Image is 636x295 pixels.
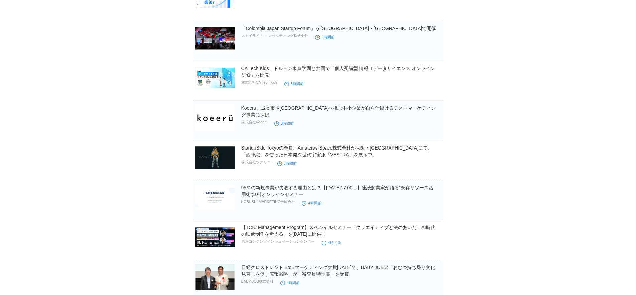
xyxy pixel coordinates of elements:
a: Koeeru、成長市場[GEOGRAPHIC_DATA]へ挑む中小企業が自ら仕掛けるテストマーケティング事業に採択 [241,105,436,117]
a: 「Colombia Japan Startup Forum」が[GEOGRAPHIC_DATA]・[GEOGRAPHIC_DATA]で開催 [241,26,436,31]
img: CA Tech Kids、ドルトン東京学園と共同で「個人受講型 情報Ⅱデータサイエンス オンライン研修」を開発 [195,65,235,91]
time: 3時間前 [315,35,335,39]
a: 【TCIC Management Program】スペシャルセミナー「クリエイティブと法のあいだ：AI時代の映像制作を考える」を[DATE]に開催！ [241,225,435,237]
time: 4時間前 [322,241,341,245]
p: 株式会社ツクリエ [241,160,271,165]
img: 38762-199-3ac3e128a26833b5b8e96e945fbf784f-3000x2000.jpg [195,264,235,290]
p: 株式会社CA Tech Kids [241,80,278,85]
p: 東京コンテンツインキュベーションセンター [241,239,315,244]
time: 4時間前 [280,281,300,285]
a: 日経クロストレンド BtoBマーケティング大賞[DATE]で、BABY JOBの「おむつ持ち帰り文化見直しを促す広報戦略」が「審査員特別賞」を受賞 [241,265,435,277]
time: 3時間前 [274,121,294,125]
img: 95％の新規事業が失敗する理由とは？【9月3日(水)17:00～】連続起業家が語る“既存リソース活用術”無料オンラインセミナー [195,184,235,210]
a: 95％の新規事業が失敗する理由とは？【[DATE]17:00～】連続起業家が語る“既存リソース活用術”無料オンラインセミナー [241,185,433,197]
p: 株式会社Koeeru [241,120,268,125]
a: StartupSide Tokyoの会員、Amateras Space株式会社が大阪・[GEOGRAPHIC_DATA]にて、「西陣織」を使った日本発次世代宇宙服「VESTRA」を展示中。 [241,145,433,157]
time: 4時間前 [302,201,321,205]
time: 3時間前 [284,82,304,86]
img: Koeeru、成長市場ベトナムへ挑む中小企業が自ら仕掛けるテストマーケティング事業に採択 [195,105,235,131]
img: 「Colombia Japan Startup Forum」がコロンビア・ボゴタで開催 [195,25,235,51]
time: 3時間前 [277,161,297,165]
p: BABY JOB株式会社 [241,279,274,284]
a: CA Tech Kids、ドルトン東京学園と共同で「個人受講型 情報Ⅱデータサイエンス オンライン研修」を開発 [241,66,435,78]
img: StartupSide Tokyoの会員、Amateras Space株式会社が大阪・関西万博にて、「西陣織」を使った日本発次世代宇宙服「VESTRA」を展示中。 [195,144,235,171]
p: スカイライト コンサルティング株式会社 [241,33,308,38]
p: KOBUSHI MARKETING合同会社 [241,199,295,204]
img: 【TCIC Management Program】スペシャルセミナー「クリエイティブと法のあいだ：AI時代の映像制作を考える」を9月9日(火)に開催！ [195,224,235,250]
